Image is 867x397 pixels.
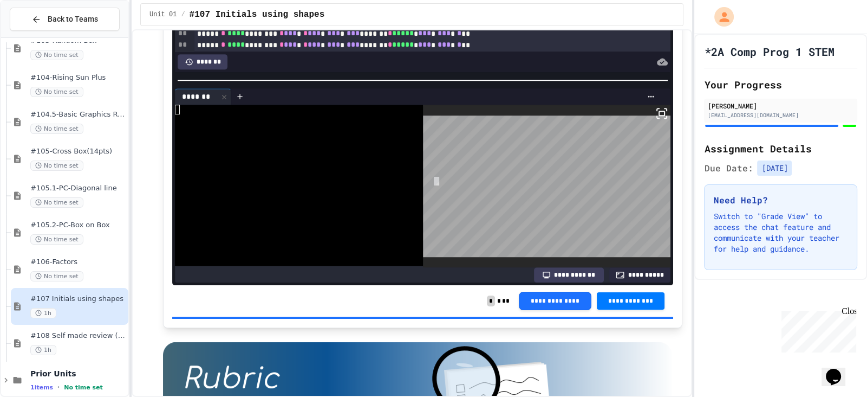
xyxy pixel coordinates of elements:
[190,8,325,21] span: #107 Initials using shapes
[30,258,126,267] span: #106-Factors
[30,384,53,391] span: 1 items
[4,4,75,69] div: Chat with us now!Close
[57,383,60,392] span: •
[30,345,56,355] span: 1h
[713,211,848,254] p: Switch to "Grade View" to access the chat feature and communicate with your teacher for help and ...
[713,194,848,207] h3: Need Help?
[707,111,854,119] div: [EMAIL_ADDRESS][DOMAIN_NAME]
[757,161,792,176] span: [DATE]
[707,101,854,111] div: [PERSON_NAME]
[30,73,126,82] span: #104-Rising Sun Plus
[30,87,83,97] span: No time set
[48,14,98,25] span: Back to Teams
[30,110,126,119] span: #104.5-Basic Graphics Review
[64,384,103,391] span: No time set
[30,184,126,193] span: #105.1-PC-Diagonal line
[30,161,83,171] span: No time set
[30,50,83,60] span: No time set
[181,10,185,19] span: /
[149,10,177,19] span: Unit 01
[822,354,856,386] iframe: chat widget
[30,308,56,318] span: 1h
[704,77,857,92] h2: Your Progress
[30,369,126,379] span: Prior Units
[30,294,126,304] span: #107 Initials using shapes
[704,44,834,59] h1: *2A Comp Prog 1 STEM
[30,234,83,245] span: No time set
[30,221,126,230] span: #105.2-PC-Box on Box
[30,271,83,281] span: No time set
[10,8,120,31] button: Back to Teams
[704,162,753,175] span: Due Date:
[704,141,857,156] h2: Assignment Details
[777,306,856,353] iframe: chat widget
[30,147,126,156] span: #105-Cross Box(14pts)
[30,197,83,208] span: No time set
[30,331,126,341] span: #108 Self made review (15pts)
[703,4,736,29] div: My Account
[30,124,83,134] span: No time set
